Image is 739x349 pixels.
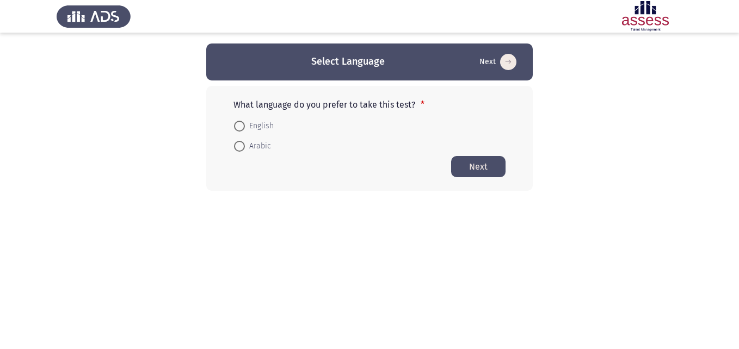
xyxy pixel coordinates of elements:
span: English [245,120,274,133]
img: Assess Talent Management logo [57,1,131,32]
p: What language do you prefer to take this test? [233,99,506,110]
button: Start assessment [451,156,506,177]
img: Assessment logo of OCM R1 ASSESS [608,1,682,32]
button: Start assessment [476,53,520,71]
span: Arabic [245,140,271,153]
h3: Select Language [311,55,385,68]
